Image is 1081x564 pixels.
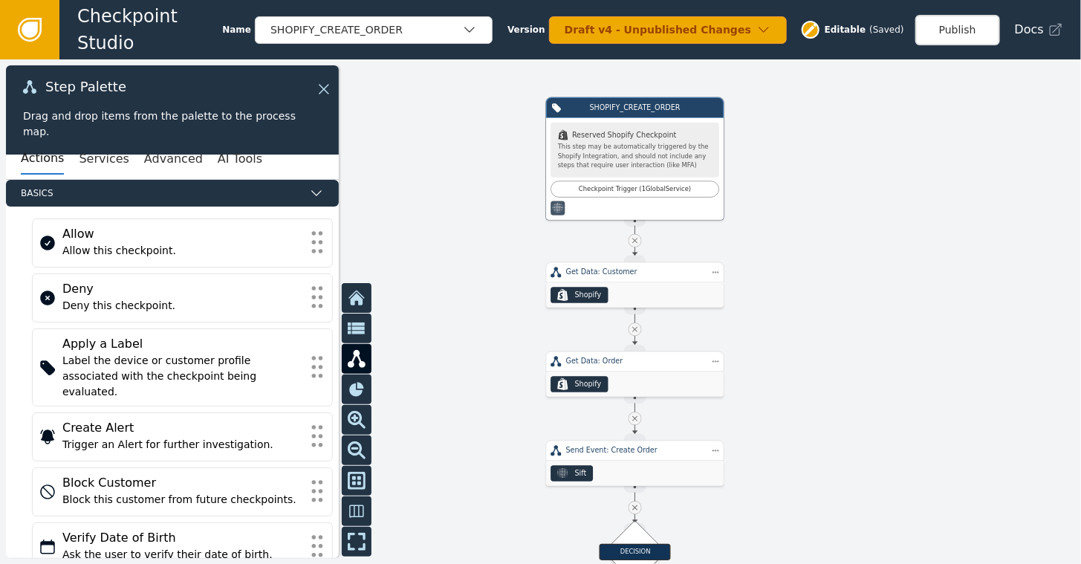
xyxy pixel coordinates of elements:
[915,15,1000,45] button: Publish
[270,22,462,38] div: SHOPIFY_CREATE_ORDER
[62,280,302,298] div: Deny
[62,335,302,353] div: Apply a Label
[62,474,302,492] div: Block Customer
[255,16,493,44] button: SHOPIFY_CREATE_ORDER
[558,130,712,140] div: Reserved Shopify Checkpoint
[62,353,302,400] div: Label the device or customer profile associated with the checkpoint being evaluated.
[21,187,303,200] span: Basics
[62,547,302,563] div: Ask the user to verify their date of birth.
[575,290,602,300] div: Shopify
[1015,21,1063,39] a: Docs
[558,142,712,170] div: This step may be automatically triggered by the Shopify Integration, and should not include any s...
[62,419,302,437] div: Create Alert
[869,23,903,36] div: ( Saved )
[21,143,64,175] button: Actions
[565,22,756,38] div: Draft v4 - Unpublished Changes
[62,243,302,259] div: Allow this checkpoint.
[62,225,302,243] div: Allow
[549,16,787,44] button: Draft v4 - Unpublished Changes
[79,143,129,175] button: Services
[575,379,602,389] div: Shopify
[575,468,587,479] div: Sift
[23,108,322,140] div: Drag and drop items from the palette to the process map.
[218,143,262,175] button: AI Tools
[144,143,203,175] button: Advanced
[566,356,704,366] div: Get Data: Order
[1015,21,1044,39] span: Docs
[62,437,302,453] div: Trigger an Alert for further investigation.
[556,184,713,194] div: Checkpoint Trigger ( 1 Global Service )
[566,445,704,456] div: Send Event: Create Order
[62,492,302,508] div: Block this customer from future checkpoints.
[600,544,671,560] div: DECISION
[566,103,704,113] div: SHOPIFY_CREATE_ORDER
[507,23,545,36] span: Version
[62,529,302,547] div: Verify Date of Birth
[825,23,866,36] span: Editable
[566,267,704,277] div: Get Data: Customer
[45,80,126,94] span: Step Palette
[62,298,302,314] div: Deny this checkpoint.
[222,23,251,36] span: Name
[77,3,222,56] span: Checkpoint Studio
